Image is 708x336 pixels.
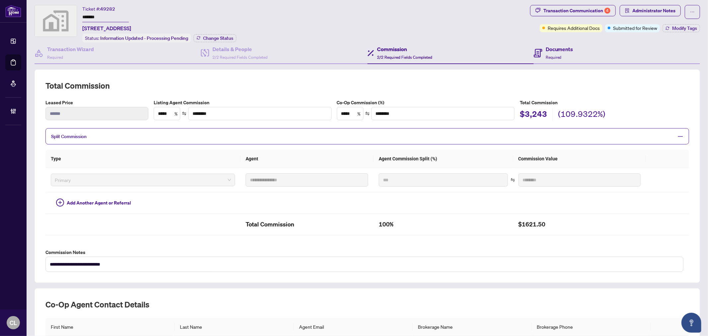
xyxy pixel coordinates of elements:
div: Status: [82,34,191,42]
button: Open asap [681,313,701,333]
span: swap [182,111,187,116]
span: Requires Additional Docs [548,24,600,32]
button: Change Status [194,34,236,42]
span: Submitted for Review [613,24,657,32]
span: 2/2 Required Fields Completed [377,55,433,60]
img: svg%3e [35,5,77,37]
th: Agent Email [294,318,413,336]
h4: Transaction Wizard [47,45,94,53]
button: Transaction Communication4 [530,5,616,16]
img: logo [5,5,21,17]
div: Transaction Communication [543,5,610,16]
span: CL [10,318,17,327]
label: Leased Price [45,99,148,106]
label: Listing Agent Commission [154,99,332,106]
button: Add Another Agent or Referral [51,198,136,208]
button: Administrator Notes [620,5,681,16]
h4: Documents [546,45,573,53]
span: minus [677,133,683,139]
th: First Name [45,318,175,336]
span: swap [511,178,515,182]
span: Split Commission [51,133,87,139]
h2: Total Commission [45,80,689,91]
th: Brokerage Phone [532,318,651,336]
span: plus-circle [56,199,64,207]
button: Modify Tags [663,24,700,32]
h2: Total Commission [246,219,368,230]
h5: Total Commission [520,99,689,106]
h2: (109.9322%) [558,109,605,121]
th: Type [45,150,240,168]
th: Agent Commission Split (%) [373,150,513,168]
span: Change Status [203,36,233,41]
th: Brokerage Name [413,318,531,336]
span: Administrator Notes [632,5,675,16]
h2: $3,243 [520,109,547,121]
th: Last Name [175,318,293,336]
span: [STREET_ADDRESS] [82,24,131,32]
span: swap [365,111,370,116]
span: Information Updated - Processing Pending [100,35,188,41]
h4: Commission [377,45,433,53]
th: Commission Value [513,150,646,168]
span: 49282 [100,6,115,12]
div: Ticket #: [82,5,115,13]
label: Commission Notes [45,249,689,256]
span: Modify Tags [672,26,697,31]
h2: $1621.50 [518,219,641,230]
th: Agent [240,150,373,168]
span: Primary [55,175,231,185]
div: Split Commission [45,128,689,144]
h2: Co-op Agent Contact Details [45,299,689,310]
span: Required [47,55,63,60]
h4: Details & People [212,45,268,53]
span: Required [546,55,562,60]
div: 4 [604,8,610,14]
h2: 100% [379,219,508,230]
span: 2/2 Required Fields Completed [212,55,268,60]
span: ellipsis [690,10,695,14]
label: Co-Op Commission (%) [337,99,515,106]
span: solution [625,8,630,13]
span: Add Another Agent or Referral [67,199,131,207]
